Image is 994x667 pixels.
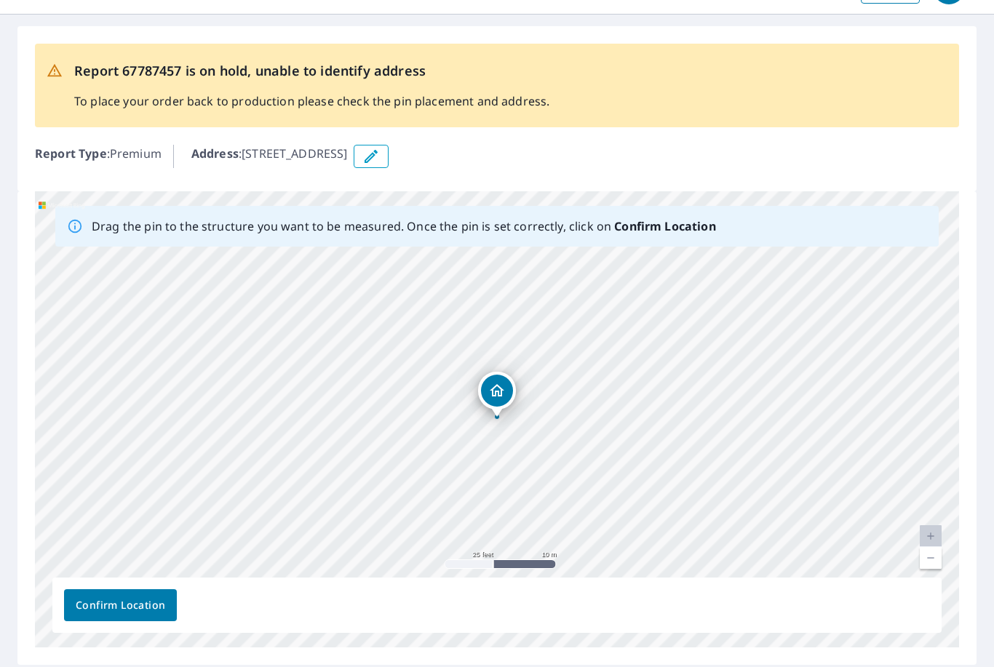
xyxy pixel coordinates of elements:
b: Report Type [35,145,107,161]
b: Confirm Location [614,218,715,234]
p: Drag the pin to the structure you want to be measured. Once the pin is set correctly, click on [92,217,716,235]
div: Dropped pin, building 1, Residential property, 206 Lone Oak Rd Red House, WV 25168 [478,372,516,417]
p: : Premium [35,145,162,168]
span: Confirm Location [76,596,165,615]
b: Address [191,145,239,161]
button: Confirm Location [64,589,177,621]
p: Report 67787457 is on hold, unable to identify address [74,61,549,81]
p: : [STREET_ADDRESS] [191,145,348,168]
a: Current Level 20, Zoom Out [920,547,942,569]
p: To place your order back to production please check the pin placement and address. [74,92,549,110]
a: Current Level 20, Zoom In Disabled [920,525,942,547]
